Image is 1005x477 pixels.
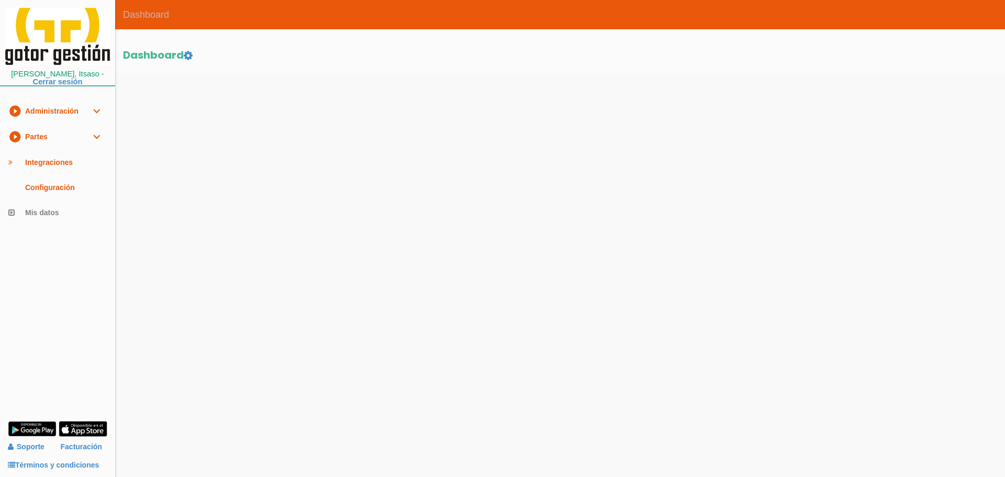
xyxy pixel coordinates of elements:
img: google-play.png [8,421,57,437]
a: Cerrar sesión [33,77,83,86]
span: Dashboard [115,2,177,28]
i: expand_more [90,98,103,124]
i: play_circle_filled [8,124,21,149]
a: Facturación [61,438,102,456]
img: app-store.png [59,421,107,437]
h2: Dashboard [123,49,997,61]
img: itcons-logo [5,8,110,65]
a: Soporte [8,442,44,451]
i: play_circle_filled [8,98,21,124]
i: expand_more [90,124,103,149]
a: Términos y condiciones [8,461,99,469]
